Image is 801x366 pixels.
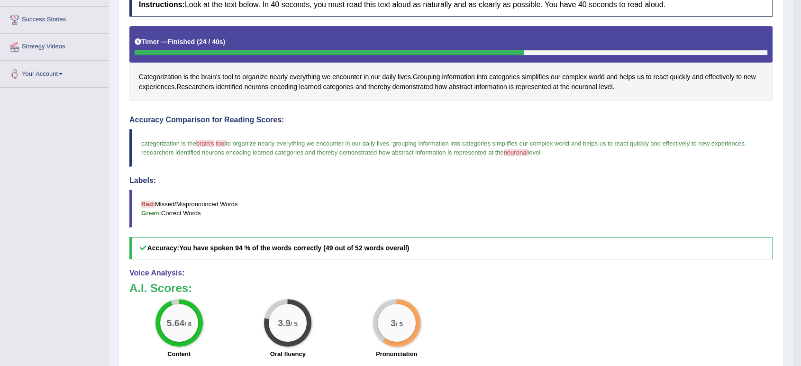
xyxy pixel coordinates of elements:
[528,149,540,156] span: level
[139,82,175,92] span: Click to see word definition
[278,318,291,328] big: 3.9
[139,0,185,9] b: Instructions:
[509,82,514,92] span: Click to see word definition
[392,82,433,92] span: Click to see word definition
[745,140,746,147] span: .
[435,82,447,92] span: Click to see word definition
[270,349,306,358] label: Oral fluency
[176,82,214,92] span: Click to see word definition
[183,72,188,82] span: Click to see word definition
[167,318,184,328] big: 5.64
[0,61,109,84] a: Your Account
[129,237,773,259] h5: Accuracy:
[0,34,109,57] a: Strategy Videos
[322,72,330,82] span: Click to see word definition
[396,320,403,328] small: / 5
[551,72,560,82] span: Click to see word definition
[744,72,756,82] span: Click to see word definition
[516,82,551,92] span: Click to see word definition
[135,38,225,46] h5: Timer —
[201,72,221,82] span: Click to see word definition
[382,72,396,82] span: Click to see word definition
[168,38,195,46] b: Finished
[392,140,745,147] span: grouping information into categories simplifies our complex world and helps us to react quickly a...
[736,72,742,82] span: Click to see word definition
[129,26,773,101] div: . . .
[139,72,182,82] span: Click to see word definition
[242,72,268,82] span: Click to see word definition
[216,82,243,92] span: Click to see word definition
[589,72,604,82] span: Click to see word definition
[670,72,690,82] span: Click to see word definition
[705,72,734,82] span: Click to see word definition
[449,82,473,92] span: Click to see word definition
[646,72,652,82] span: Click to see word definition
[355,82,366,92] span: Click to see word definition
[190,72,199,82] span: Click to see word definition
[560,82,569,92] span: Click to see word definition
[398,72,411,82] span: Click to see word definition
[290,72,320,82] span: Click to see word definition
[216,140,226,147] span: tool
[129,176,773,185] h4: Labels:
[489,72,520,82] span: Click to see word definition
[141,201,155,208] b: Red:
[167,349,191,358] label: Content
[477,72,488,82] span: Click to see word definition
[291,320,298,328] small: / 5
[0,7,109,30] a: Success Stories
[332,72,362,82] span: Click to see word definition
[521,72,549,82] span: Click to see word definition
[223,38,226,46] b: )
[129,190,773,228] blockquote: Missed/Mispronounced Words Correct Words
[226,140,389,147] span: to organize nearly everything we encounter in our daily lives
[599,82,613,92] span: Click to see word definition
[235,72,241,82] span: Click to see word definition
[270,72,288,82] span: Click to see word definition
[199,38,223,46] b: 24 / 40s
[619,72,635,82] span: Click to see word definition
[196,140,214,147] span: brain's
[245,82,269,92] span: Click to see word definition
[504,149,528,156] span: neuronal
[606,72,617,82] span: Click to see word definition
[270,82,297,92] span: Click to see word definition
[197,38,199,46] b: (
[323,82,354,92] span: Click to see word definition
[184,320,191,328] small: / 6
[222,72,233,82] span: Click to see word definition
[179,244,409,252] b: You have spoken 94 % of the words correctly (49 out of 52 words overall)
[368,82,391,92] span: Click to see word definition
[391,318,396,328] big: 3
[389,140,391,147] span: .
[692,72,703,82] span: Click to see word definition
[129,269,773,277] h4: Voice Analysis:
[141,140,196,147] span: categorization is the
[637,72,644,82] span: Click to see word definition
[571,82,597,92] span: Click to see word definition
[129,282,192,294] b: A.I. Scores:
[413,72,440,82] span: Click to see word definition
[129,116,773,124] h4: Accuracy Comparison for Reading Scores:
[474,82,507,92] span: Click to see word definition
[364,72,369,82] span: Click to see word definition
[553,82,558,92] span: Click to see word definition
[299,82,321,92] span: Click to see word definition
[141,210,161,217] b: Green:
[141,149,504,156] span: researchers identified neurons encoding learned categories and thereby demonstrated how abstract ...
[371,72,380,82] span: Click to see word definition
[442,72,474,82] span: Click to see word definition
[653,72,668,82] span: Click to see word definition
[376,349,417,358] label: Pronunciation
[562,72,587,82] span: Click to see word definition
